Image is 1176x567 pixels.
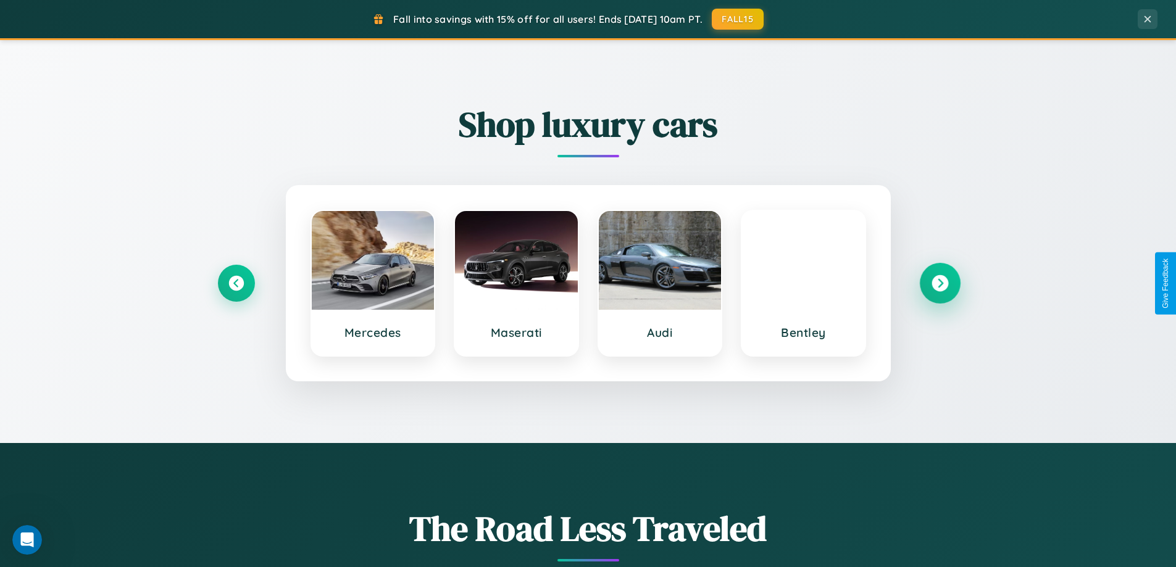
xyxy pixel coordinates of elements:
[218,505,959,552] h1: The Road Less Traveled
[754,325,853,340] h3: Bentley
[218,101,959,148] h2: Shop luxury cars
[611,325,709,340] h3: Audi
[324,325,422,340] h3: Mercedes
[1161,259,1170,308] div: Give Feedback
[712,9,764,30] button: FALL15
[12,525,42,555] iframe: Intercom live chat
[467,325,565,340] h3: Maserati
[393,13,703,25] span: Fall into savings with 15% off for all users! Ends [DATE] 10am PT.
